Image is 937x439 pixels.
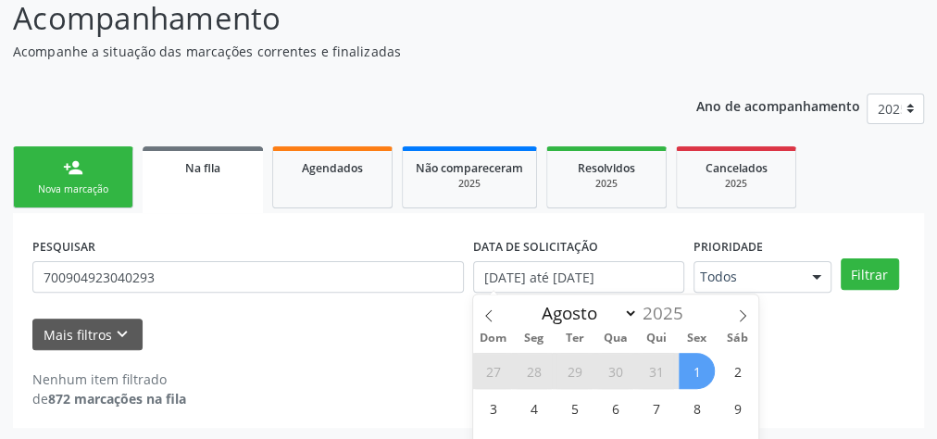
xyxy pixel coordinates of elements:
[32,389,186,408] div: de
[475,390,511,426] span: Agosto 3, 2025
[597,353,633,389] span: Julho 30, 2025
[32,261,464,293] input: Nome, CNS
[718,332,758,345] span: Sáb
[677,332,718,345] span: Sex
[556,353,593,389] span: Julho 29, 2025
[595,332,636,345] span: Qua
[516,353,552,389] span: Julho 28, 2025
[416,160,523,176] span: Não compareceram
[532,300,638,326] select: Month
[185,160,220,176] span: Na fila
[473,232,598,261] label: DATA DE SOLICITAÇÃO
[112,324,132,345] i: keyboard_arrow_down
[473,332,514,345] span: Dom
[597,390,633,426] span: Agosto 6, 2025
[473,261,684,293] input: Selecione um intervalo
[841,258,899,290] button: Filtrar
[719,353,756,389] span: Agosto 2, 2025
[475,353,511,389] span: Julho 27, 2025
[679,390,715,426] span: Agosto 8, 2025
[679,353,715,389] span: Agosto 1, 2025
[63,157,83,178] div: person_add
[638,390,674,426] span: Agosto 7, 2025
[719,390,756,426] span: Agosto 9, 2025
[700,268,793,286] span: Todos
[514,332,555,345] span: Seg
[32,370,186,389] div: Nenhum item filtrado
[636,332,677,345] span: Qui
[416,177,523,191] div: 2025
[578,160,635,176] span: Resolvidos
[48,390,186,408] strong: 872 marcações na fila
[32,319,143,351] button: Mais filtroskeyboard_arrow_down
[27,182,119,196] div: Nova marcação
[302,160,363,176] span: Agendados
[516,390,552,426] span: Agosto 4, 2025
[638,353,674,389] span: Julho 31, 2025
[556,390,593,426] span: Agosto 5, 2025
[555,332,595,345] span: Ter
[13,42,651,61] p: Acompanhe a situação das marcações correntes e finalizadas
[690,177,782,191] div: 2025
[32,232,95,261] label: PESQUISAR
[706,160,768,176] span: Cancelados
[693,232,763,261] label: Prioridade
[696,94,860,117] p: Ano de acompanhamento
[560,177,653,191] div: 2025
